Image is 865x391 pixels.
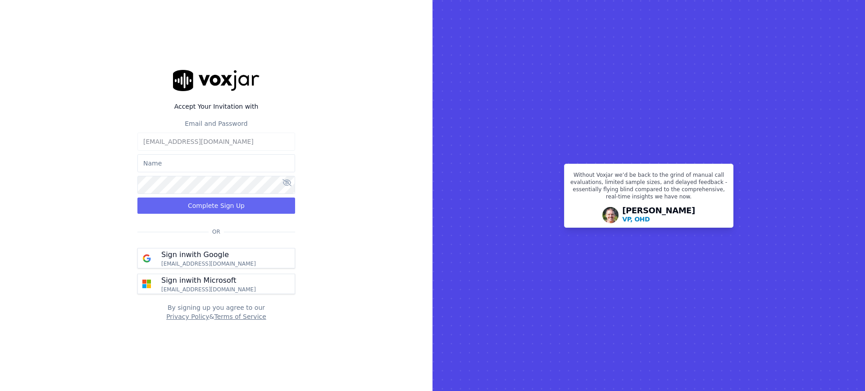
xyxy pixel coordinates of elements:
button: Sign inwith Microsoft [EMAIL_ADDRESS][DOMAIN_NAME] [137,274,295,294]
div: [PERSON_NAME] [622,207,695,224]
img: microsoft Sign in button [138,275,156,293]
img: logo [173,70,259,91]
img: google Sign in button [138,249,156,267]
button: Sign inwith Google [EMAIL_ADDRESS][DOMAIN_NAME] [137,248,295,268]
button: Complete Sign Up [137,198,295,214]
button: Terms of Service [214,312,266,321]
p: Sign in with Google [161,249,229,260]
label: Email and Password [185,120,247,127]
p: Without Voxjar we’d be back to the grind of manual call evaluations, limited sample sizes, and de... [570,171,728,204]
img: Avatar [602,207,619,223]
div: By signing up you agree to our & [137,303,295,321]
p: [EMAIL_ADDRESS][DOMAIN_NAME] [161,260,256,267]
p: [EMAIL_ADDRESS][DOMAIN_NAME] [161,286,256,293]
button: Privacy Policy [166,312,209,321]
input: Email [137,133,295,151]
label: Accept Your Invitation with [137,102,295,111]
p: Sign in with Microsoft [161,275,236,286]
p: VP, OHD [622,215,650,224]
span: Or [209,228,224,235]
input: Name [137,154,295,172]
